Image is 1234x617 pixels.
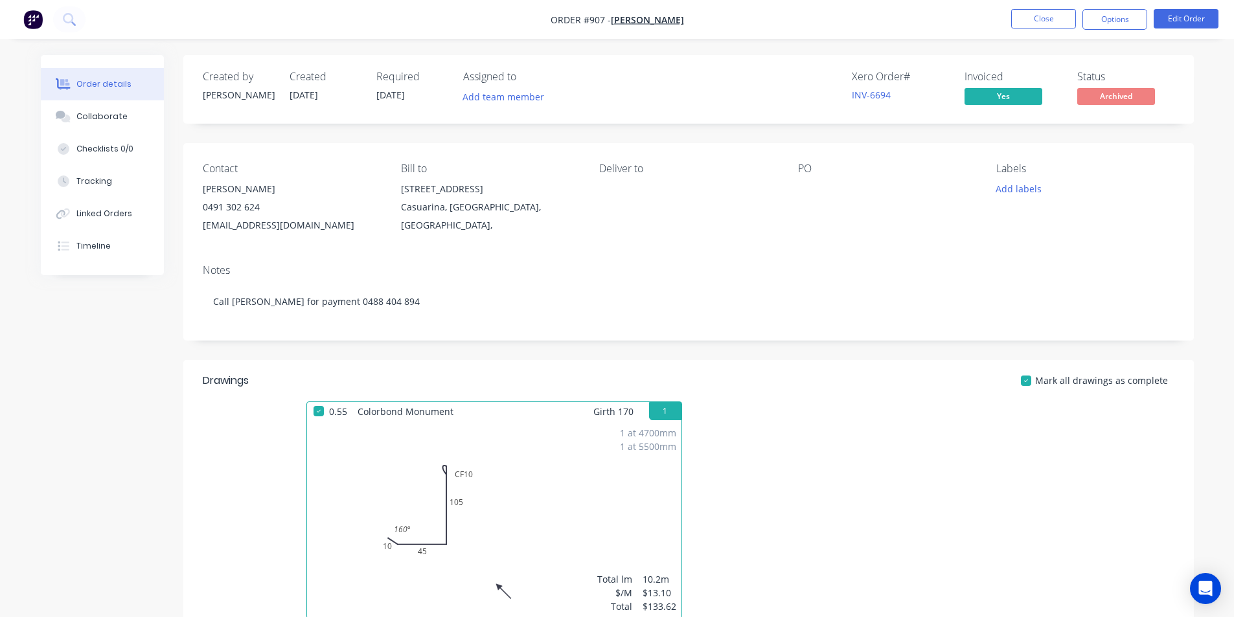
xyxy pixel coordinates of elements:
button: Linked Orders [41,197,164,230]
div: [PERSON_NAME] [203,88,274,102]
button: Add team member [455,88,551,106]
div: Timeline [76,240,111,252]
div: 1 at 4700mm [620,426,676,440]
div: Order details [76,78,131,90]
button: Add labels [989,180,1049,197]
span: Colorbond Monument [352,402,459,421]
div: Invoiced [965,71,1062,83]
button: Close [1011,9,1076,28]
div: Drawings [203,373,249,388]
button: Add team member [463,88,551,106]
div: 1 at 5500mm [620,440,676,453]
span: Girth 170 [593,402,634,421]
img: Factory [23,10,43,29]
div: [STREET_ADDRESS] [401,180,578,198]
div: Created by [203,71,274,83]
button: Timeline [41,230,164,262]
div: Tracking [76,175,112,187]
div: Linked Orders [76,208,132,219]
span: Archived [1077,88,1155,104]
button: Collaborate [41,100,164,133]
span: Yes [965,88,1042,104]
div: Notes [203,264,1174,276]
span: 0.55 [324,402,352,421]
div: Casuarina, [GEOGRAPHIC_DATA], [GEOGRAPHIC_DATA], [401,198,578,234]
div: $133.62 [643,600,676,613]
a: [PERSON_NAME] [611,14,684,26]
div: Assigned to [463,71,593,83]
div: 10.2m [643,572,676,586]
div: $13.10 [643,586,676,600]
span: [DATE] [290,89,318,101]
div: Total [597,600,632,613]
div: [PERSON_NAME]0491 302 624[EMAIL_ADDRESS][DOMAIN_NAME] [203,180,380,234]
div: PO [798,163,976,175]
div: Labels [996,163,1174,175]
div: Status [1077,71,1174,83]
button: Checklists 0/0 [41,133,164,165]
div: Xero Order # [852,71,949,83]
div: Collaborate [76,111,128,122]
button: Edit Order [1154,9,1218,28]
button: Options [1082,9,1147,30]
div: 0491 302 624 [203,198,380,216]
div: Open Intercom Messenger [1190,573,1221,604]
a: INV-6694 [852,89,891,101]
div: Deliver to [599,163,777,175]
div: [STREET_ADDRESS]Casuarina, [GEOGRAPHIC_DATA], [GEOGRAPHIC_DATA], [401,180,578,234]
div: [EMAIL_ADDRESS][DOMAIN_NAME] [203,216,380,234]
div: Contact [203,163,380,175]
div: $/M [597,586,632,600]
div: Bill to [401,163,578,175]
div: Checklists 0/0 [76,143,133,155]
span: Mark all drawings as complete [1035,374,1168,387]
span: [DATE] [376,89,405,101]
div: Created [290,71,361,83]
div: Call [PERSON_NAME] for payment 0488 404 894 [203,282,1174,321]
div: [PERSON_NAME] [203,180,380,198]
button: Tracking [41,165,164,197]
div: Required [376,71,448,83]
button: 1 [649,402,681,420]
div: Total lm [597,572,632,586]
button: Order details [41,68,164,100]
span: Order #907 - [551,14,611,26]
